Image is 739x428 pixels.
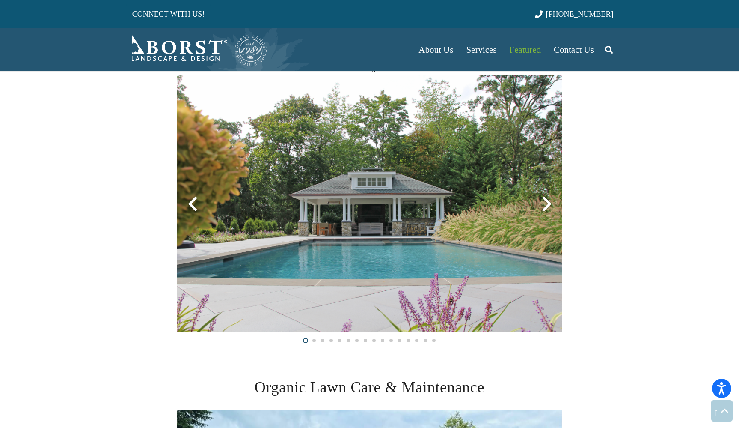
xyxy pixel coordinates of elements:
a: CONNECT WITH US! [126,4,211,24]
a: Back to top [711,400,733,422]
span: [PHONE_NUMBER] [546,10,614,18]
a: Contact Us [547,28,600,71]
a: Borst-Logo [126,33,268,67]
span: Services [466,45,496,55]
a: [PHONE_NUMBER] [535,10,613,18]
a: About Us [412,28,460,71]
span: Featured [510,45,541,55]
a: Search [600,39,617,60]
h2: Organic Lawn Care & Maintenance [177,376,562,399]
span: Contact Us [554,45,594,55]
span: About Us [418,45,453,55]
a: Featured [503,28,547,71]
a: Services [460,28,503,71]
